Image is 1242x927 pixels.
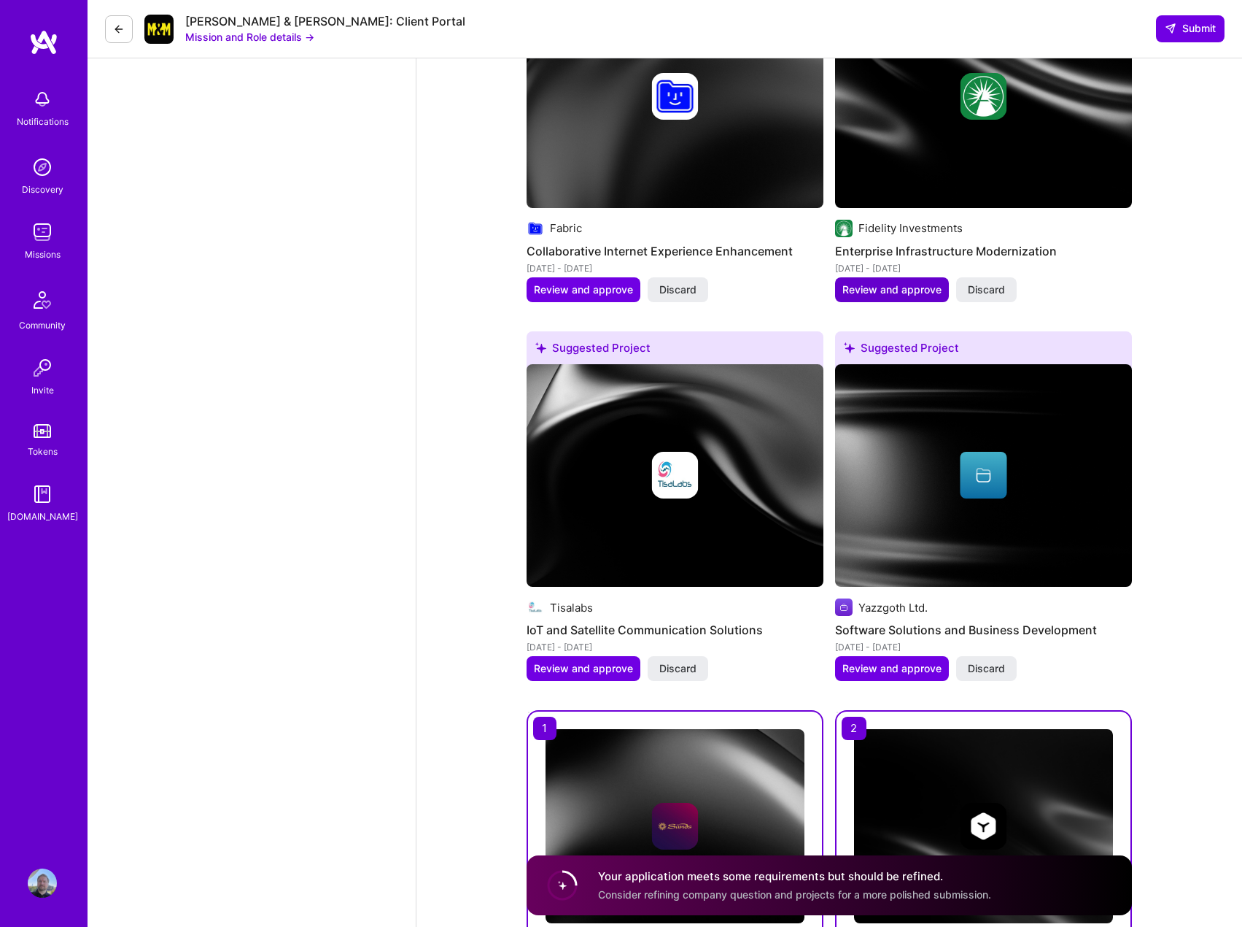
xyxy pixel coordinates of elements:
img: Company logo [652,803,699,850]
img: Company logo [652,73,699,120]
div: Notifications [17,114,69,129]
div: Fidelity Investments [858,220,963,236]
span: Review and approve [842,282,942,297]
h4: Collaborative Internet Experience Enhancement [527,242,823,261]
h4: IoT and Satellite Communication Solutions [527,620,823,639]
i: icon SuggestedTeams [535,342,546,353]
div: [PERSON_NAME] & [PERSON_NAME]: Client Portal [185,14,465,29]
img: discovery [28,153,57,182]
img: Company Logo [144,15,174,44]
img: Company logo [527,599,544,616]
img: Company logo [835,220,853,237]
button: Discard [956,656,1017,681]
img: cover [854,729,1113,923]
div: Invite [31,382,54,398]
img: Company logo [835,599,853,616]
img: guide book [28,480,57,509]
span: Review and approve [534,661,633,676]
img: Invite [28,353,57,382]
span: Consider refining company question and projects for a more polished submission. [598,888,991,901]
img: Community [25,282,60,318]
i: icon SendLight [1165,23,1176,34]
span: Discard [659,282,696,297]
button: Submit [1156,15,1224,42]
img: logo [29,29,58,55]
div: Community [19,318,66,333]
span: Discard [659,661,696,676]
img: Company logo [960,803,1007,850]
h4: Your application meets some requirements but should be refined. [598,869,991,884]
button: Review and approve [835,277,949,302]
button: Discard [648,656,708,681]
div: Yazzgoth Ltd. [858,600,928,615]
div: null [1156,15,1224,42]
button: Review and approve [835,656,949,681]
span: Discard [968,282,1005,297]
div: Missions [25,247,61,262]
img: Company logo [527,220,544,237]
div: [DATE] - [DATE] [835,261,1132,276]
div: Tisalabs [550,600,593,615]
span: Submit [1165,21,1216,36]
img: Company logo [960,73,1007,120]
img: cover [527,364,823,587]
button: Discard [956,277,1017,302]
span: Review and approve [534,282,633,297]
div: Discovery [22,182,63,197]
img: teamwork [28,218,57,247]
img: User Avatar [28,869,57,898]
button: Review and approve [527,656,640,681]
div: [DATE] - [DATE] [527,261,823,276]
img: tokens [34,424,51,438]
button: Review and approve [527,277,640,302]
img: Company logo [652,452,699,499]
i: icon LeftArrowDark [113,23,125,35]
button: Mission and Role details → [185,29,314,45]
img: bell [28,85,57,114]
div: Tokens [28,444,58,459]
img: cover [546,729,804,923]
div: [DATE] - [DATE] [527,639,823,655]
h4: Enterprise Infrastructure Modernization [835,242,1132,261]
div: Suggested Project [527,331,823,370]
span: Discard [968,661,1005,676]
h4: Software Solutions and Business Development [835,620,1132,639]
div: Suggested Project [835,331,1132,370]
div: [DOMAIN_NAME] [7,509,78,524]
div: [DATE] - [DATE] [835,639,1132,655]
i: icon SuggestedTeams [844,342,855,353]
img: cover [835,364,1132,587]
div: Fabric [550,220,582,236]
button: Discard [648,277,708,302]
span: Review and approve [842,661,942,676]
a: User Avatar [24,869,61,898]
